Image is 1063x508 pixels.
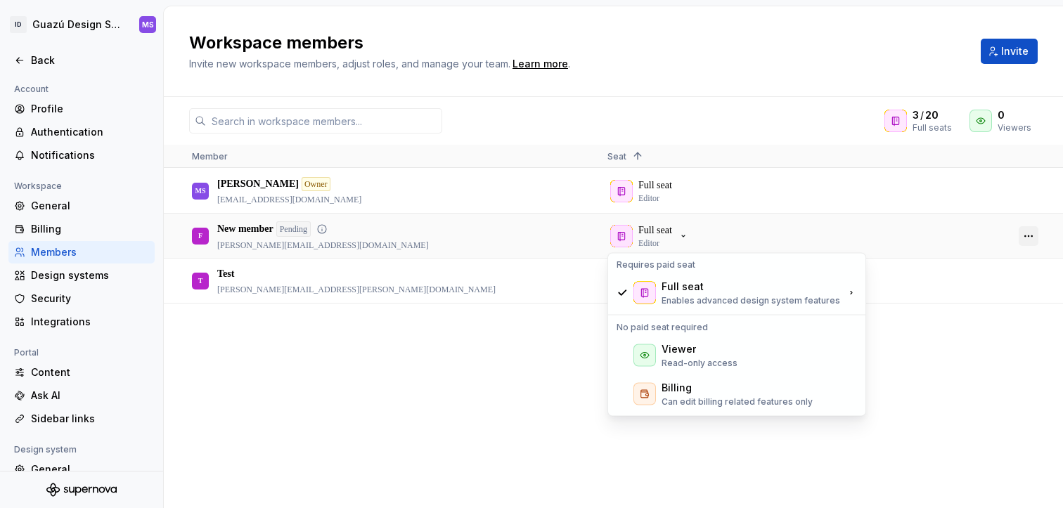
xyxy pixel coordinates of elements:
p: Can edit billing related features only [662,396,813,408]
div: Requires paid seat [611,256,863,273]
p: Enables advanced design system features [662,295,840,306]
span: Member [192,151,228,162]
div: Design systems [31,268,149,282]
span: Invite [1001,44,1029,58]
div: Ask AI [31,389,149,403]
a: Billing [8,218,155,240]
div: Full seat [662,280,704,294]
a: Back [8,49,155,72]
div: F [198,222,202,249]
a: Notifications [8,144,155,167]
div: Portal [8,344,44,361]
a: Design systems [8,264,155,287]
div: Workspace [8,178,67,195]
div: Sidebar links [31,412,149,426]
p: [EMAIL_ADDRESS][DOMAIN_NAME] [217,194,361,205]
a: Members [8,241,155,263]
div: Pending [276,221,311,237]
span: 3 [913,108,919,122]
p: [PERSON_NAME] [217,177,299,191]
div: Billing [31,222,149,236]
div: Integrations [31,315,149,329]
button: Invite [981,39,1038,64]
button: Full seatEditor [607,222,695,250]
a: Security [8,287,155,310]
div: No paid seat required [611,319,863,336]
span: Invite new workspace members, adjust roles, and manage your team. [189,58,510,70]
p: Test [217,267,234,281]
div: Owner [302,177,330,191]
h2: Workspace members [189,32,964,54]
a: Profile [8,98,155,120]
div: Viewer [662,342,696,356]
div: / [913,108,953,122]
span: . [510,59,570,70]
div: Design system [8,441,82,458]
span: 20 [925,108,939,122]
p: [PERSON_NAME][EMAIL_ADDRESS][PERSON_NAME][DOMAIN_NAME] [217,284,496,295]
div: MS [142,19,154,30]
div: Profile [31,102,149,116]
div: General [31,199,149,213]
button: IDGuazú Design SystemMS [3,9,160,40]
a: Ask AI [8,384,155,407]
a: Content [8,361,155,384]
div: Members [31,245,149,259]
p: [PERSON_NAME][EMAIL_ADDRESS][DOMAIN_NAME] [217,240,429,251]
p: Full seat [638,223,672,237]
div: Notifications [31,148,149,162]
div: Security [31,292,149,306]
div: Content [31,365,149,379]
p: New member [217,222,273,236]
div: Billing [662,381,692,395]
a: General [8,195,155,217]
div: Authentication [31,125,149,139]
a: Integrations [8,311,155,333]
div: T [198,267,203,294]
p: Editor [638,237,659,249]
div: General [31,462,149,476]
div: Full seats [913,122,953,133]
svg: Supernova Logo [46,483,117,497]
span: 0 [998,108,1005,122]
div: Account [8,81,54,98]
div: Viewers [998,122,1031,133]
a: Sidebar links [8,408,155,430]
div: MS [195,177,206,204]
a: General [8,458,155,481]
div: Back [31,53,149,67]
a: Authentication [8,121,155,143]
p: Read-only access [662,358,737,369]
div: Guazú Design System [32,18,122,32]
div: ID [10,16,27,33]
input: Search in workspace members... [206,108,442,133]
span: Seat [607,151,626,162]
a: Learn more [513,57,568,71]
